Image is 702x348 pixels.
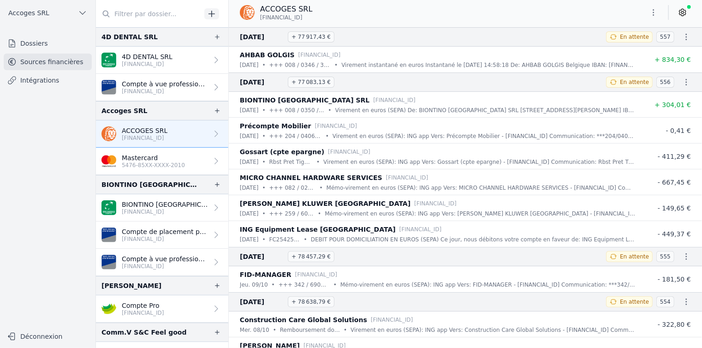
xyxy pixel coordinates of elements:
[96,222,228,249] a: Compte de placement professionnel [FINANCIAL_ID]
[96,295,228,323] a: Compte Pro [FINANCIAL_ID]
[328,106,332,115] div: •
[240,157,259,167] p: [DATE]
[4,6,92,20] button: Accoges SRL
[288,77,334,88] span: + 77 083,13 €
[96,249,228,276] a: Compte à vue professionnel [FINANCIAL_ID]
[658,204,691,212] span: - 149,65 €
[273,325,276,335] div: •
[620,298,649,306] span: En attente
[240,49,295,60] p: AHBAB GOLGIS
[666,127,691,134] span: - 0,41 €
[101,200,116,215] img: BNP_BE_BUSINESS_GEBABEBB.png
[323,157,636,167] p: Virement en euros (SEPA): ING app Vers: Gossart (cpte epargne) - [FINANCIAL_ID] Communication: Rb...
[658,179,691,186] span: - 667,45 €
[334,60,338,70] div: •
[656,296,674,307] span: 554
[262,106,266,115] div: •
[654,56,691,63] span: + 834,30 €
[658,321,691,328] span: - 322,80 €
[658,276,691,283] span: - 181,50 €
[288,31,334,42] span: + 77 917,43 €
[316,157,320,167] div: •
[260,14,303,21] span: [FINANCIAL_ID]
[295,270,338,279] p: [FINANCIAL_ID]
[240,325,269,335] p: mer. 08/10
[269,183,316,192] p: +++ 082 / 0251 / 32320 +++
[240,172,382,183] p: MICRO CHANNEL HARDWARE SERVICES
[4,72,92,89] a: Intégrations
[240,31,284,42] span: [DATE]
[240,132,259,141] p: [DATE]
[240,60,259,70] p: [DATE]
[272,280,275,289] div: •
[335,106,636,115] p: Virement en euros (SEPA) De: BIONTINO [GEOGRAPHIC_DATA] SRL [STREET_ADDRESS][PERSON_NAME] IBAN: [...
[240,77,284,88] span: [DATE]
[262,209,266,218] div: •
[240,314,367,325] p: Construction Care Global Solutions
[656,251,674,262] span: 555
[101,31,158,42] div: 4D DENTAL SRL
[658,153,691,160] span: - 411,29 €
[373,96,416,105] p: [FINANCIAL_ID]
[96,47,228,74] a: 4D DENTAL SRL [FINANCIAL_ID]
[96,148,228,175] a: Mastercard 5476-85XX-XXXX-2010
[122,263,208,270] p: [FINANCIAL_ID]
[269,209,315,218] p: +++ 259 / 6076 / 03646 +++
[328,147,370,156] p: [FINANCIAL_ID]
[620,33,649,41] span: En attente
[280,325,340,335] p: Remboursement double paiement 20250310
[333,132,636,141] p: Virement en euros (SEPA): ING app Vers: Précompte Mobilier - [FINANCIAL_ID] Communication: ***204...
[96,194,228,222] a: BIONTINO [GEOGRAPHIC_DATA] SPRL [FINANCIAL_ID]
[656,77,674,88] span: 556
[101,154,116,168] img: imageedit_2_6530439554.png
[262,60,266,70] div: •
[240,146,324,157] p: Gossart (cpte epargne)
[101,126,116,141] img: ing.png
[240,183,259,192] p: [DATE]
[262,183,266,192] div: •
[262,157,266,167] div: •
[318,209,321,218] div: •
[101,228,116,242] img: VAN_BREDA_JVBABE22XXX.png
[8,8,49,18] span: Accoges SRL
[240,5,255,20] img: ing.png
[122,79,208,89] p: Compte à vue professionnel
[344,325,347,335] div: •
[240,280,268,289] p: jeu. 09/10
[240,95,369,106] p: BIONTINO [GEOGRAPHIC_DATA] SRL
[4,54,92,70] a: Sources financières
[311,235,636,244] p: DEBIT POUR DOMICILIATION EN EUROS (SEPA) Ce jour, nous débitons votre compte en faveur de: ING Eq...
[96,120,228,148] a: ACCOGES SRL [FINANCIAL_ID]
[101,80,116,95] img: VAN_BREDA_JVBABE22XXX.png
[122,301,164,310] p: Compte Pro
[240,235,259,244] p: [DATE]
[288,251,334,262] span: + 78 457,29 €
[620,78,649,86] span: En attente
[386,173,428,182] p: [FINANCIAL_ID]
[304,235,307,244] div: •
[101,179,199,190] div: BIONTINO [GEOGRAPHIC_DATA] SRL
[96,6,201,22] input: Filtrer par dossier...
[269,106,325,115] p: +++ 008 / 0350 / 36931 +++
[101,327,186,338] div: Comm.V S&C Feel good
[262,235,266,244] div: •
[399,225,442,234] p: [FINANCIAL_ID]
[269,132,322,141] p: +++ 204 / 0406 / 46115 +++
[240,198,410,209] p: [PERSON_NAME] KLUWER [GEOGRAPHIC_DATA]
[122,153,185,162] p: Mastercard
[96,74,228,101] a: Compte à vue professionnel [FINANCIAL_ID]
[122,162,185,169] p: 5476-85XX-XXXX-2010
[298,50,341,60] p: [FINANCIAL_ID]
[414,199,457,208] p: [FINANCIAL_ID]
[122,208,208,216] p: [FINANCIAL_ID]
[122,309,164,317] p: [FINANCIAL_ID]
[122,200,208,209] p: BIONTINO [GEOGRAPHIC_DATA] SPRL
[4,35,92,52] a: Dossiers
[656,31,674,42] span: 557
[240,106,259,115] p: [DATE]
[240,209,259,218] p: [DATE]
[122,235,208,243] p: [FINANCIAL_ID]
[122,126,167,135] p: ACCOGES SRL
[240,251,284,262] span: [DATE]
[269,157,313,167] p: Rbst Pret Tiguan 10/2025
